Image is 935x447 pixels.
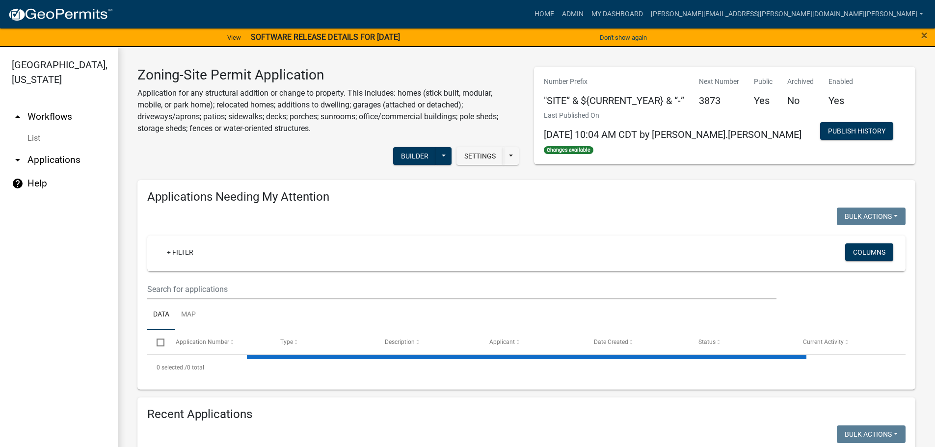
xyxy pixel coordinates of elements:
a: + Filter [159,243,201,261]
span: [DATE] 10:04 AM CDT by [PERSON_NAME].[PERSON_NAME] [544,129,801,140]
p: Next Number [699,77,739,87]
p: Public [754,77,773,87]
datatable-header-cell: Status [689,330,794,354]
p: Archived [787,77,814,87]
span: Date Created [594,339,628,345]
h5: "SITE” & ${CURRENT_YEAR} & “-” [544,95,684,106]
h5: Yes [754,95,773,106]
span: Current Activity [803,339,844,345]
i: arrow_drop_down [12,154,24,166]
a: My Dashboard [588,5,647,24]
h5: No [787,95,814,106]
datatable-header-cell: Description [375,330,480,354]
h4: Applications Needing My Attention [147,190,906,204]
p: Number Prefix [544,77,684,87]
button: Columns [845,243,893,261]
span: Type [280,339,293,345]
datatable-header-cell: Select [147,330,166,354]
a: View [223,29,245,46]
a: [PERSON_NAME][EMAIL_ADDRESS][PERSON_NAME][DOMAIN_NAME][PERSON_NAME] [647,5,927,24]
h5: Yes [828,95,853,106]
button: Bulk Actions [837,425,906,443]
span: Application Number [176,339,229,345]
span: Changes available [544,146,594,154]
button: Don't show again [596,29,651,46]
wm-modal-confirm: Workflow Publish History [820,128,893,135]
datatable-header-cell: Application Number [166,330,270,354]
h3: Zoning-Site Permit Application [137,67,519,83]
a: Admin [558,5,588,24]
p: Enabled [828,77,853,87]
button: Settings [456,147,504,165]
button: Publish History [820,122,893,140]
h4: Recent Applications [147,407,906,421]
input: Search for applications [147,279,776,299]
p: Application for any structural addition or change to property. This includes: homes (stick built,... [137,87,519,134]
datatable-header-cell: Type [270,330,375,354]
span: 0 selected / [157,364,187,371]
span: Description [385,339,415,345]
button: Bulk Actions [837,208,906,225]
div: 0 total [147,355,906,380]
strong: SOFTWARE RELEASE DETAILS FOR [DATE] [251,32,400,42]
button: Close [921,29,928,41]
datatable-header-cell: Applicant [480,330,585,354]
h5: 3873 [699,95,739,106]
datatable-header-cell: Current Activity [794,330,898,354]
i: help [12,178,24,189]
span: Status [698,339,716,345]
a: Map [175,299,202,331]
span: × [921,28,928,42]
a: Home [531,5,558,24]
i: arrow_drop_up [12,111,24,123]
span: Applicant [489,339,515,345]
button: Builder [393,147,436,165]
a: Data [147,299,175,331]
p: Last Published On [544,110,801,121]
datatable-header-cell: Date Created [585,330,689,354]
